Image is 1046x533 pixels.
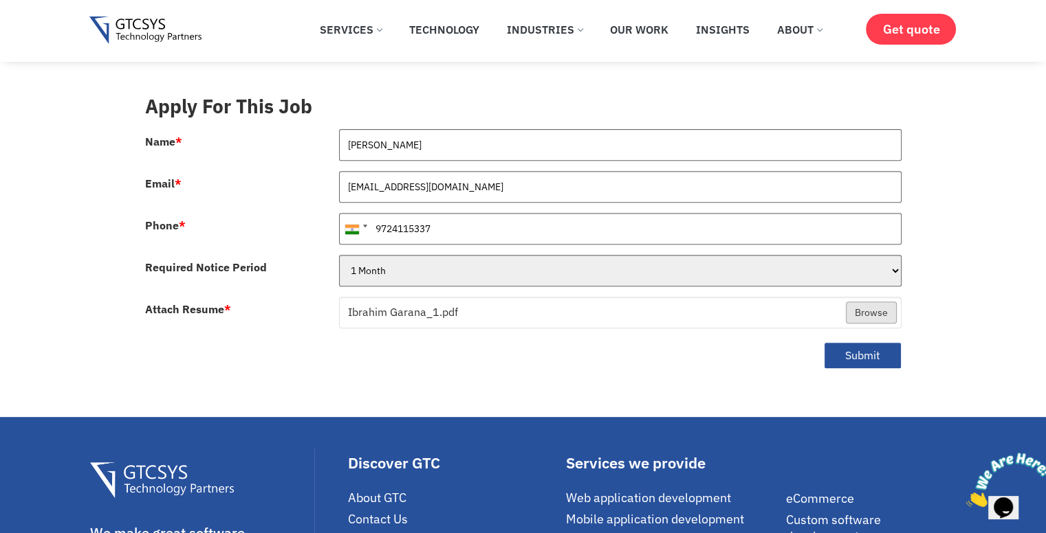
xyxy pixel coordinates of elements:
[348,490,559,506] a: About GTC
[566,455,779,470] div: Services we provide
[90,462,234,499] img: Gtcsys Footer Logo
[145,220,186,231] label: Phone
[767,14,832,45] a: About
[145,95,902,118] h3: Apply For This Job
[497,14,593,45] a: Industries
[145,178,182,189] label: Email
[339,213,902,245] input: 081234 56789
[566,511,744,527] span: Mobile application development
[6,5,91,60] img: Chat attention grabber
[340,214,371,244] div: India (भारत): +91
[566,511,779,527] a: Mobile application development
[348,511,559,527] a: Contact Us
[89,16,201,45] img: Gtcsys logo
[566,490,731,506] span: Web application development
[824,342,902,369] button: Submit
[145,262,267,273] label: Required Notice Period
[348,455,559,470] div: Discover GTC
[600,14,679,45] a: Our Work
[399,14,490,45] a: Technology
[786,490,854,506] span: eCommerce
[145,304,231,315] label: Attach Resume
[145,136,182,147] label: Name
[566,490,779,506] a: Web application development
[786,490,957,506] a: eCommerce
[309,14,392,45] a: Services
[348,490,406,506] span: About GTC
[348,511,408,527] span: Contact Us
[882,22,939,36] span: Get quote
[866,14,956,45] a: Get quote
[961,447,1046,512] iframe: chat widget
[686,14,760,45] a: Insights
